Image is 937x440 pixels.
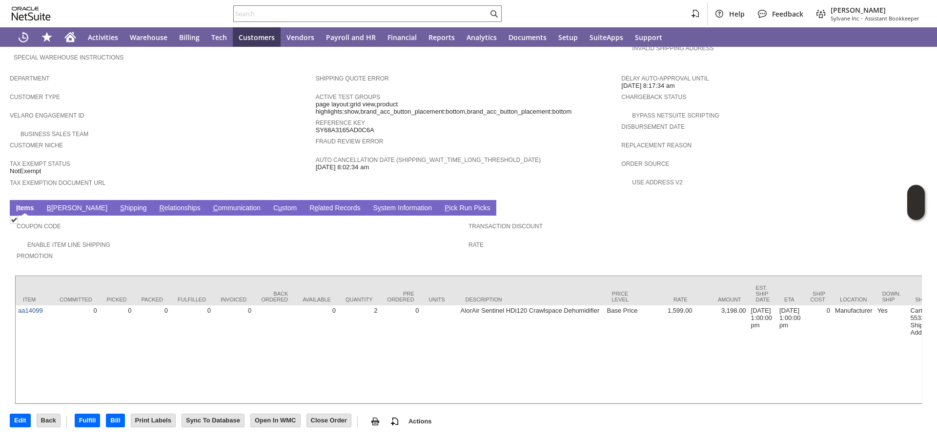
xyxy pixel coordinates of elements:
[251,414,300,427] input: Open In WMC
[17,223,61,230] a: Coupon Code
[10,180,105,186] a: Tax Exemption Document URL
[27,241,110,248] a: Enable Item Line Shipping
[211,204,263,213] a: Communication
[307,414,351,427] input: Close Order
[621,123,685,130] a: Disbursement Date
[316,138,384,145] a: Fraud Review Error
[612,291,634,302] div: Price Level
[178,297,206,302] div: Fulfilled
[632,179,682,186] a: Use Address V2
[316,120,365,126] a: Reference Key
[428,33,455,42] span: Reports
[182,414,244,427] input: Sync To Database
[314,204,318,212] span: e
[387,291,414,302] div: Pre Ordered
[18,31,29,43] svg: Recent Records
[756,285,770,302] div: Est. Ship Date
[142,297,163,302] div: Packed
[303,297,331,302] div: Available
[632,112,719,119] a: Bypass NetSuite Scripting
[211,33,227,42] span: Tech
[635,33,662,42] span: Support
[157,204,203,213] a: Relationships
[307,204,363,213] a: Related Records
[621,94,686,100] a: Chargeback Status
[10,142,63,149] a: Customer Niche
[382,27,423,47] a: Financial
[124,27,173,47] a: Warehouse
[118,204,149,213] a: Shipping
[221,297,246,302] div: Invoiced
[106,414,124,427] input: Bill
[423,27,461,47] a: Reports
[10,414,30,427] input: Edit
[44,204,110,213] a: B[PERSON_NAME]
[461,27,503,47] a: Analytics
[14,204,37,213] a: Items
[695,305,749,403] td: 3,198.00
[205,27,233,47] a: Tech
[261,291,288,302] div: Back Ordered
[14,54,123,61] a: Special Warehouse Instructions
[621,82,675,90] span: [DATE] 8:17:34 am
[840,297,868,302] div: Location
[234,8,488,20] input: Search
[861,15,863,22] span: -
[23,297,45,302] div: Item
[134,305,170,403] td: 0
[584,27,629,47] a: SuiteApps
[605,305,641,403] td: Base Price
[173,27,205,47] a: Billing
[18,307,43,314] a: aa14099
[387,33,417,42] span: Financial
[295,305,338,403] td: 0
[369,416,381,427] img: print.svg
[468,241,484,248] a: Rate
[10,160,70,167] a: Tax Exempt Status
[88,33,118,42] span: Activities
[52,305,100,403] td: 0
[784,297,795,302] div: ETA
[100,305,134,403] td: 0
[558,33,578,42] span: Setup
[316,163,369,171] span: [DATE] 8:02:34 am
[907,203,925,220] span: Oracle Guided Learning Widget. To move around, please hold and drag
[621,160,669,167] a: Order Source
[346,297,373,302] div: Quantity
[278,204,282,212] span: u
[75,414,100,427] input: Fulfill
[239,33,275,42] span: Customers
[316,94,380,100] a: Active Test Groups
[107,297,127,302] div: Picked
[702,297,741,302] div: Amount
[10,94,60,100] a: Customer Type
[131,414,175,427] input: Print Labels
[875,305,908,403] td: Yes
[621,75,709,82] a: Delay Auto-Approval Until
[632,45,713,52] a: Invalid Shipping Address
[882,291,901,302] div: Down. Ship
[47,204,51,212] span: B
[286,33,314,42] span: Vendors
[130,33,167,42] span: Warehouse
[59,27,82,47] a: Home
[405,418,436,425] a: Actions
[458,305,605,403] td: AlorAir Sentinel HDi120 Crawlspace Dehumidifier
[316,75,389,82] a: Shipping Quote Error
[10,75,50,82] a: Department
[233,27,281,47] a: Customers
[629,27,668,47] a: Support
[60,297,92,302] div: Committed
[12,7,51,20] svg: logo
[82,27,124,47] a: Activities
[10,112,84,119] a: Velaro Engagement ID
[378,204,381,212] span: y
[649,297,688,302] div: Rate
[509,33,547,42] span: Documents
[833,305,875,403] td: Manufacturer
[179,33,200,42] span: Billing
[370,204,434,213] a: System Information
[429,297,451,302] div: Units
[338,305,380,403] td: 2
[641,305,695,403] td: 1,599.00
